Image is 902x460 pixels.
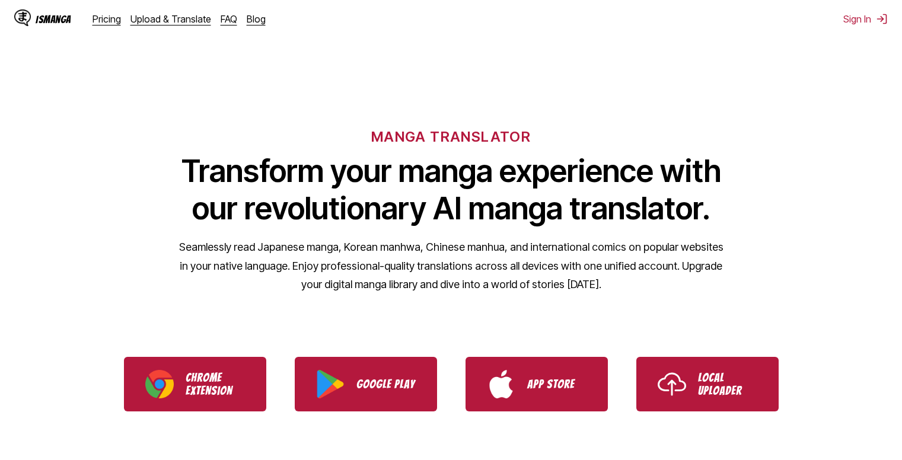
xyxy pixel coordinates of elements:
[843,13,888,25] button: Sign In
[179,152,724,227] h1: Transform your manga experience with our revolutionary AI manga translator.
[124,357,266,411] a: Download IsManga Chrome Extension
[636,357,779,411] a: Use IsManga Local Uploader
[295,357,437,411] a: Download IsManga from Google Play
[247,13,266,25] a: Blog
[487,370,515,398] img: App Store logo
[527,378,587,391] p: App Store
[179,238,724,294] p: Seamlessly read Japanese manga, Korean manhwa, Chinese manhua, and international comics on popula...
[145,370,174,398] img: Chrome logo
[93,13,121,25] a: Pricing
[371,128,531,145] h6: MANGA TRANSLATOR
[186,371,245,397] p: Chrome Extension
[658,370,686,398] img: Upload icon
[316,370,345,398] img: Google Play logo
[14,9,31,26] img: IsManga Logo
[356,378,416,391] p: Google Play
[36,14,71,25] div: IsManga
[876,13,888,25] img: Sign out
[698,371,757,397] p: Local Uploader
[466,357,608,411] a: Download IsManga from App Store
[221,13,237,25] a: FAQ
[130,13,211,25] a: Upload & Translate
[14,9,93,28] a: IsManga LogoIsManga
